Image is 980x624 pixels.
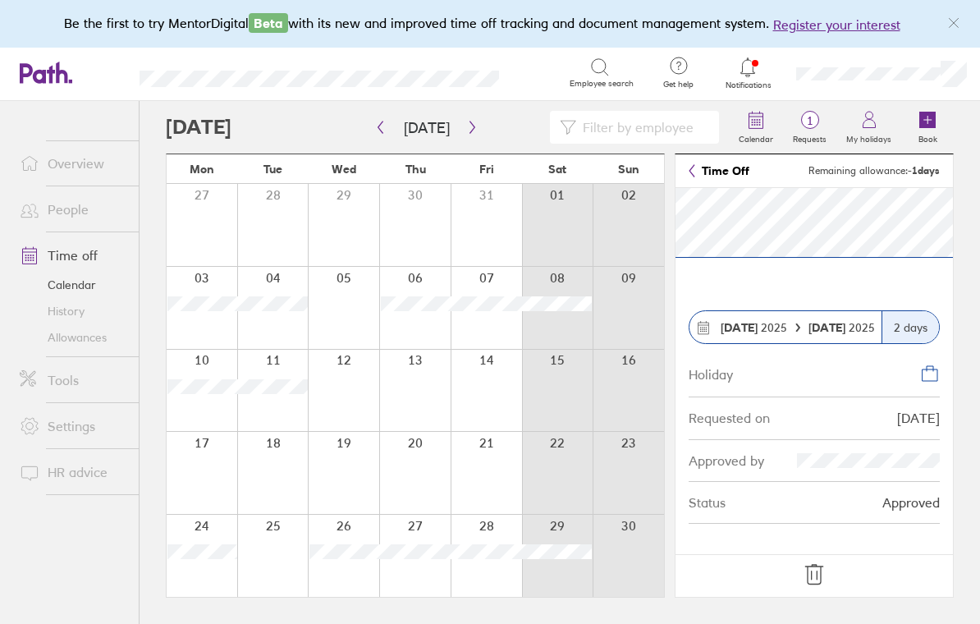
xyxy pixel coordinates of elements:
label: Calendar [729,130,783,145]
div: Approved by [689,453,764,468]
a: 1Requests [783,101,836,154]
a: Tools [7,364,139,397]
a: Book [901,101,954,154]
div: Search [543,65,585,80]
div: Be the first to try MentorDigital with its new and improved time off tracking and document manage... [64,13,917,34]
a: Calendar [7,272,139,298]
span: Thu [405,163,426,176]
span: Remaining allowance: [808,165,940,177]
span: 1 [783,114,836,127]
label: My holidays [836,130,901,145]
label: Requests [783,130,836,145]
span: 2025 [721,321,787,334]
div: 2 days [882,311,939,343]
div: Holiday [689,364,733,382]
span: 2025 [808,321,875,334]
a: People [7,193,139,226]
span: Beta [249,13,288,33]
a: HR advice [7,456,139,489]
span: Mon [190,163,214,176]
input: Filter by employee [576,112,709,143]
span: Tue [263,163,282,176]
div: [DATE] [897,411,940,425]
span: Employee search [570,79,634,89]
span: Sun [618,163,639,176]
label: Book [909,130,947,145]
span: Fri [479,163,494,176]
strong: [DATE] [808,320,849,335]
a: History [7,298,139,324]
div: Approved [882,495,940,510]
button: [DATE] [391,114,463,141]
strong: -1 days [908,164,940,177]
div: Status [689,495,726,510]
span: Sat [548,163,566,176]
a: Allowances [7,324,139,351]
a: Calendar [729,101,783,154]
button: Register your interest [773,15,900,34]
a: Overview [7,147,139,180]
strong: [DATE] [721,320,758,335]
a: Notifications [721,56,775,90]
a: Time off [7,239,139,272]
span: Notifications [721,80,775,90]
span: Wed [332,163,356,176]
a: Settings [7,410,139,443]
a: My holidays [836,101,901,154]
span: Get help [652,80,705,89]
a: Time Off [689,164,749,177]
div: Requested on [689,411,770,425]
